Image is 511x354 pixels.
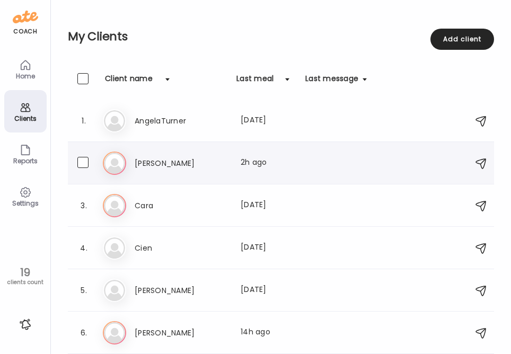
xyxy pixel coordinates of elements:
[430,29,494,50] div: Add client
[135,199,228,212] h3: Cara
[4,266,47,279] div: 19
[6,157,45,164] div: Reports
[77,199,90,212] div: 3.
[6,115,45,122] div: Clients
[305,73,358,90] div: Last message
[236,73,274,90] div: Last meal
[135,157,228,170] h3: [PERSON_NAME]
[241,242,297,254] div: [DATE]
[13,27,37,36] div: coach
[4,279,47,286] div: clients count
[77,114,90,127] div: 1.
[241,326,297,339] div: 14h ago
[135,114,228,127] h3: AngelaTurner
[6,73,45,79] div: Home
[241,199,297,212] div: [DATE]
[135,326,228,339] h3: [PERSON_NAME]
[68,29,494,45] h2: My Clients
[13,8,38,25] img: ate
[241,284,297,297] div: [DATE]
[241,114,297,127] div: [DATE]
[77,284,90,297] div: 5.
[77,242,90,254] div: 4.
[6,200,45,207] div: Settings
[105,73,153,90] div: Client name
[241,157,297,170] div: 2h ago
[77,326,90,339] div: 6.
[135,284,228,297] h3: [PERSON_NAME]
[135,242,228,254] h3: Cien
